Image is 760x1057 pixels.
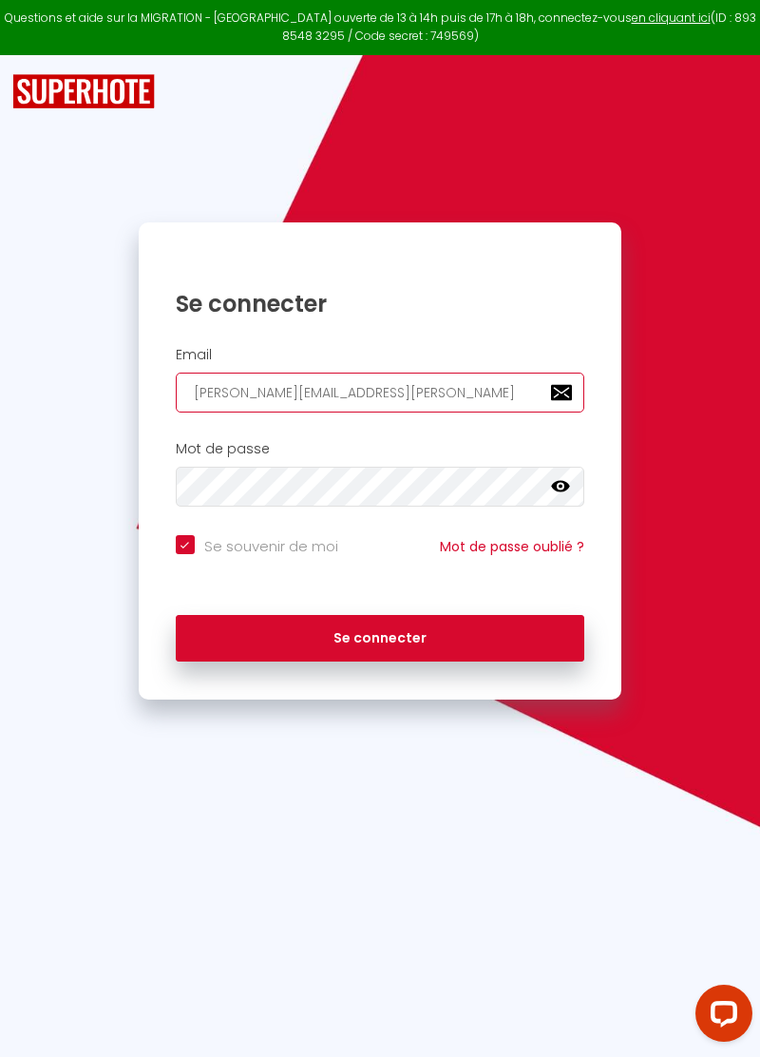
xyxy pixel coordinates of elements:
[176,347,585,363] h2: Email
[680,977,760,1057] iframe: LiveChat chat widget
[176,615,585,663] button: Se connecter
[176,289,585,318] h1: Se connecter
[12,74,155,109] img: SuperHote logo
[176,373,585,413] input: Ton Email
[176,441,585,457] h2: Mot de passe
[632,10,711,26] a: en cliquant ici
[440,537,584,556] a: Mot de passe oublié ?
